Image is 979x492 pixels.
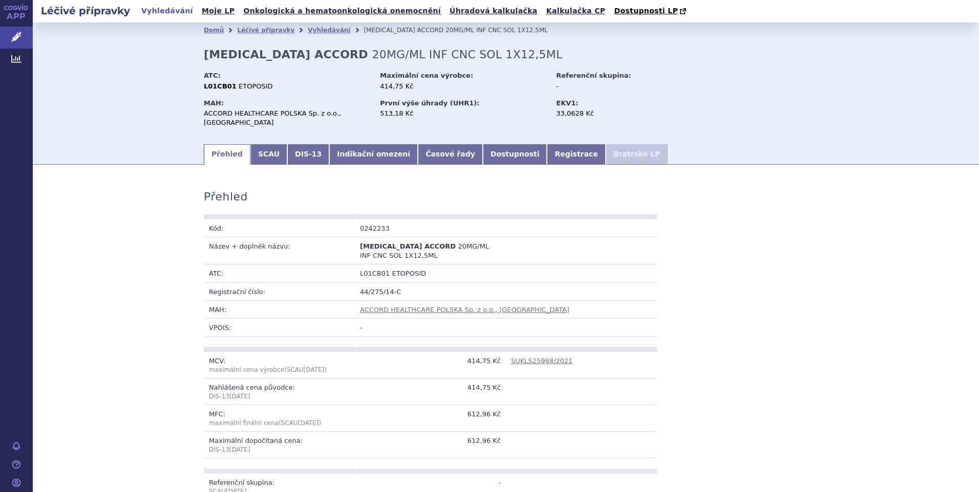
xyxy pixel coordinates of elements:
[204,109,370,127] div: ACCORD HEALTHCARE POLSKA Sp. z o.o., [GEOGRAPHIC_DATA]
[209,392,350,401] p: DIS-13
[556,82,671,91] div: -
[355,432,506,458] td: 612,96 Kč
[250,144,287,165] a: SCAU
[287,144,329,165] a: DIS-13
[239,82,273,90] span: ETOPOSID
[380,109,546,118] div: 513,18 Kč
[543,4,609,18] a: Kalkulačka CP
[204,264,355,282] td: ATC:
[392,270,426,277] span: ETOPOSID
[445,27,548,34] span: 20MG/ML INF CNC SOL 1X12,5ML
[204,300,355,318] td: MAH:
[511,357,573,365] a: SUKLS25988/2021
[355,405,506,432] td: 612,96 Kč
[204,378,355,405] td: Nahlášená cena původce:
[229,446,250,453] span: [DATE]
[204,72,221,79] strong: ATC:
[209,419,350,428] p: maximální finální cena
[380,72,473,79] strong: Maximální cena výrobce:
[355,352,506,378] td: 414,75 Kč
[360,306,569,314] a: ACCORD HEALTHCARE POLSKA Sp. z o.o., [GEOGRAPHIC_DATA]
[355,319,657,337] td: -
[308,27,350,34] a: Vyhledávání
[304,366,325,373] span: [DATE]
[360,242,456,250] span: [MEDICAL_DATA] ACCORD
[611,4,691,18] a: Dostupnosti LP
[329,144,418,165] a: Indikační omezení
[138,4,196,18] a: Vyhledávání
[204,99,224,107] strong: MAH:
[204,144,250,165] a: Přehled
[446,4,541,18] a: Úhradová kalkulačka
[204,237,355,264] td: Název + doplněk názvu:
[204,27,224,34] a: Domů
[204,282,355,300] td: Registrační číslo:
[418,144,483,165] a: Časové řady
[33,4,138,18] h2: Léčivé přípravky
[204,319,355,337] td: VPOIS:
[240,4,444,18] a: Onkologická a hematoonkologická onemocnění
[614,7,678,15] span: Dostupnosti LP
[355,219,506,237] td: 0242233
[204,219,355,237] td: Kód:
[279,419,321,427] span: (SCAU )
[204,82,237,90] strong: L01CB01
[355,282,657,300] td: 44/275/14-C
[237,27,294,34] a: Léčivé přípravky
[556,109,671,118] div: 33,0628 Kč
[556,72,631,79] strong: Referenční skupina:
[204,48,368,61] strong: [MEDICAL_DATA] ACCORD
[380,99,479,107] strong: První výše úhrady (UHR1):
[298,419,319,427] span: [DATE]
[204,432,355,458] td: Maximální dopočítaná cena:
[547,144,605,165] a: Registrace
[209,366,284,373] span: maximální cena výrobce
[372,48,563,61] span: 20MG/ML INF CNC SOL 1X12,5ML
[360,270,390,277] span: L01CB01
[204,190,248,204] h3: Přehled
[209,366,327,373] span: (SCAU )
[199,4,238,18] a: Moje LP
[209,445,350,454] p: DIS-13
[204,352,355,378] td: MCV:
[364,27,443,34] span: [MEDICAL_DATA] ACCORD
[556,99,578,107] strong: EKV1:
[483,144,547,165] a: Dostupnosti
[355,378,506,405] td: 414,75 Kč
[204,405,355,432] td: MFC:
[229,393,250,400] span: [DATE]
[380,82,546,91] div: 414,75 Kč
